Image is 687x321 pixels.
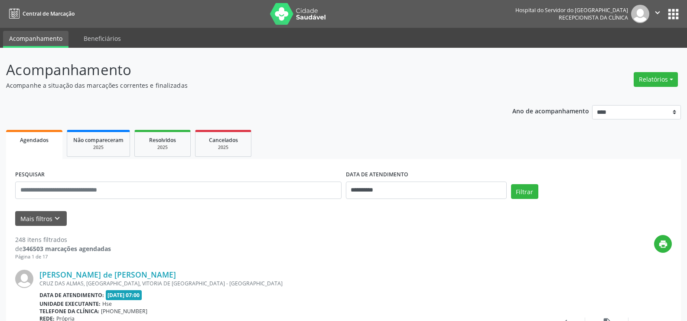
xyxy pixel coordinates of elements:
[101,308,147,315] span: [PHONE_NUMBER]
[631,5,649,23] img: img
[78,31,127,46] a: Beneficiários
[73,136,124,144] span: Não compareceram
[654,235,672,253] button: print
[15,253,111,261] div: Página 1 de 17
[202,144,245,151] div: 2025
[106,290,142,300] span: [DATE] 07:00
[23,10,75,17] span: Central de Marcação
[515,7,628,14] div: Hospital do Servidor do [GEOGRAPHIC_DATA]
[15,211,67,226] button: Mais filtroskeyboard_arrow_down
[73,144,124,151] div: 2025
[15,244,111,253] div: de
[141,144,184,151] div: 2025
[39,308,99,315] b: Telefone da clínica:
[559,14,628,21] span: Recepcionista da clínica
[658,239,668,249] i: print
[3,31,68,48] a: Acompanhamento
[511,184,538,199] button: Filtrar
[346,168,408,182] label: DATA DE ATENDIMENTO
[15,235,111,244] div: 248 itens filtrados
[653,8,662,17] i: 
[634,72,678,87] button: Relatórios
[6,81,479,90] p: Acompanhe a situação das marcações correntes e finalizadas
[102,300,112,308] span: Hse
[649,5,666,23] button: 
[6,59,479,81] p: Acompanhamento
[39,270,176,279] a: [PERSON_NAME] de [PERSON_NAME]
[23,245,111,253] strong: 346503 marcações agendadas
[15,270,33,288] img: img
[209,136,238,144] span: Cancelados
[149,136,176,144] span: Resolvidos
[666,7,681,22] button: apps
[39,300,101,308] b: Unidade executante:
[39,291,104,299] b: Data de atendimento:
[6,7,75,21] a: Central de Marcação
[39,280,542,287] div: CRUZ DAS ALMAS, [GEOGRAPHIC_DATA], VITORIA DE [GEOGRAPHIC_DATA] - [GEOGRAPHIC_DATA]
[52,214,62,223] i: keyboard_arrow_down
[15,168,45,182] label: PESQUISAR
[20,136,49,144] span: Agendados
[512,105,589,116] p: Ano de acompanhamento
